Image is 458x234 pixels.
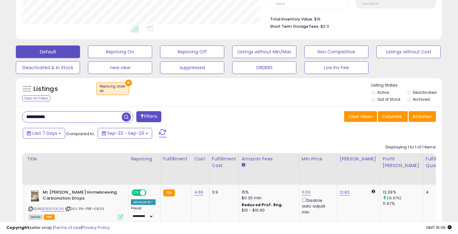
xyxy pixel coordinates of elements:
[16,61,80,74] button: Deactivated & In Stock
[302,189,311,195] a: 11.03
[304,61,368,74] button: Low Inv Fee
[28,189,123,219] div: ASIN:
[362,2,379,6] small: Prev: 28.57%
[426,225,452,231] span: 2025-10-7 16:06 GMT
[212,156,236,169] div: Fulfillment Cost
[132,190,140,195] span: ON
[426,189,445,195] div: 4
[41,206,64,212] a: B08BYX3C46
[43,189,120,203] b: Mr [PERSON_NAME] Homebrewing Carbonation Drops
[383,201,423,207] div: 11.47%
[100,89,126,93] div: on
[82,225,110,231] a: Privacy Policy
[131,206,156,220] div: Preset:
[125,80,132,86] button: ×
[28,214,43,220] span: All listings currently available for purchase on Amazon
[340,189,350,195] a: 12.82
[242,162,245,168] small: Amazon Fees.
[376,45,441,58] button: Listings without Cost
[302,156,334,162] div: Min Price
[386,144,436,150] div: Displaying 1 to 1 of 1 items
[413,90,436,95] label: Deactivated
[22,95,50,101] div: Clear All Filters
[136,111,161,122] button: Filters
[66,131,95,137] span: Compared to:
[28,189,41,202] img: 41eLyFZB6OL._SL40_.jpg
[383,189,423,195] div: 13.29%
[382,113,402,120] span: Columns
[270,16,313,22] b: Total Inventory Value:
[242,208,294,213] div: $10 - $10.90
[160,61,224,74] button: suppressed
[242,195,294,201] div: $0.30 min
[163,156,189,162] div: Fulfillment
[131,199,156,205] div: Amazon AI *
[426,156,448,169] div: Fulfillable Quantity
[304,45,368,58] button: Non Competitive
[413,97,430,102] label: Archived
[194,156,207,162] div: Cost
[16,45,80,58] button: Default
[377,97,400,102] label: Out of Stock
[145,190,156,195] span: OFF
[270,15,431,22] li: $19
[100,84,126,93] span: Repricing state :
[98,128,152,139] button: Sep-23 - Sep-29
[194,189,203,195] a: 4.69
[232,45,296,58] button: Listings without Min/Max
[232,61,296,74] button: ORDERS
[34,85,58,93] h5: Listings
[88,61,152,74] button: new view
[6,225,29,231] strong: Copyright
[131,156,158,162] div: Repricing
[23,128,65,139] button: Last 7 Days
[65,206,104,211] span: | SKU: PN-IPBF-KW33
[378,111,408,122] button: Columns
[371,82,442,88] p: Listing States:
[6,225,110,231] div: seller snap | |
[44,214,55,220] span: FBA
[160,45,224,58] button: Repricing Off
[383,156,420,169] div: Profit [PERSON_NAME]
[276,2,285,6] small: Prev: 2
[340,156,377,162] div: [PERSON_NAME]
[242,202,283,207] b: Reduced Prof. Rng.
[242,156,296,162] div: Amazon Fees
[409,111,436,122] button: Actions
[163,189,175,196] small: FBA
[270,24,319,29] b: Short Term Storage Fees:
[32,130,57,136] span: Last 7 Days
[54,225,81,231] a: Terms of Use
[107,130,144,136] span: Sep-23 - Sep-29
[242,189,294,195] div: 15%
[212,189,234,195] div: 3.9
[387,195,401,201] small: (15.87%)
[302,197,332,215] div: Disable auto adjust min
[320,23,329,29] span: $0.11
[88,45,152,58] button: Repricing On
[27,156,126,162] div: Title
[377,90,389,95] label: Active
[344,111,377,122] button: Save View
